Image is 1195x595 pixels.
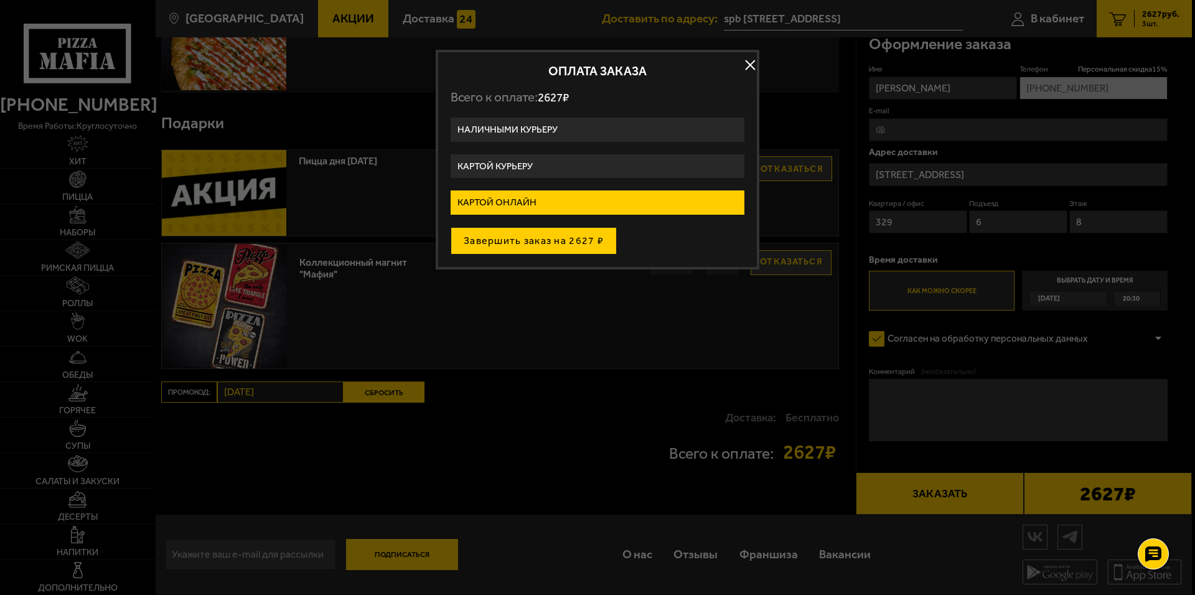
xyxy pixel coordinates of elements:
p: Всего к оплате: [451,90,744,105]
h2: Оплата заказа [451,65,744,77]
label: Картой курьеру [451,154,744,179]
span: 2627 ₽ [538,90,569,105]
label: Картой онлайн [451,190,744,215]
label: Наличными курьеру [451,118,744,142]
button: Завершить заказ на 2627 ₽ [451,227,617,255]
